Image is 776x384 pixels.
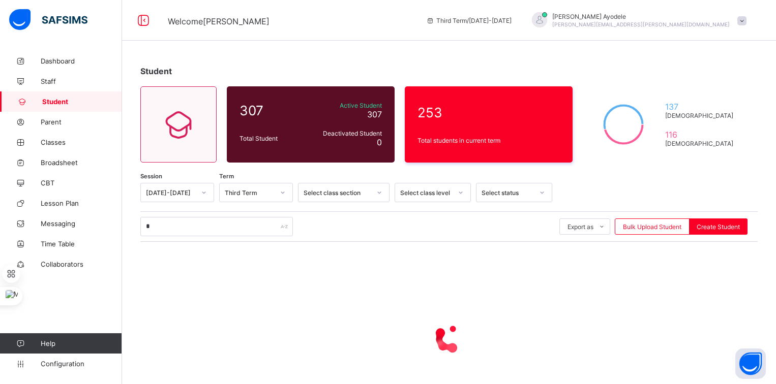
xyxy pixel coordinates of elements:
button: Open asap [735,348,766,379]
span: 307 [367,109,382,119]
span: Classes [41,138,122,146]
span: Term [219,173,234,180]
div: Third Term [225,189,274,197]
span: CBT [41,179,122,187]
span: [DEMOGRAPHIC_DATA] [665,112,738,119]
span: Export as [568,223,593,231]
span: 137 [665,102,738,112]
span: Parent [41,118,122,126]
span: 307 [240,103,305,118]
span: Active Student [310,102,382,109]
div: SolomonAyodele [522,12,752,29]
span: Configuration [41,360,122,368]
span: 0 [377,137,382,147]
span: Student [42,98,122,106]
span: [PERSON_NAME] Ayodele [552,13,730,20]
span: Dashboard [41,57,122,65]
span: Total students in current term [417,137,560,144]
span: Create Student [697,223,740,231]
div: Select class section [304,189,371,197]
span: Time Table [41,240,122,248]
span: 116 [665,130,738,140]
span: Welcome [PERSON_NAME] [168,16,270,26]
div: [DATE]-[DATE] [146,189,195,197]
span: Bulk Upload Student [623,223,681,231]
span: 253 [417,105,560,120]
div: Select class level [400,189,452,197]
span: Help [41,339,122,347]
span: Staff [41,77,122,85]
span: Deactivated Student [310,130,382,137]
span: Messaging [41,219,122,228]
span: Collaborators [41,260,122,268]
span: Broadsheet [41,158,122,167]
span: [DEMOGRAPHIC_DATA] [665,140,738,147]
span: Student [140,66,172,76]
span: Session [140,173,162,180]
span: [PERSON_NAME][EMAIL_ADDRESS][PERSON_NAME][DOMAIN_NAME] [552,21,730,27]
div: Select status [482,189,533,197]
span: session/term information [426,17,512,24]
img: safsims [9,9,87,30]
span: Lesson Plan [41,199,122,207]
div: Total Student [237,132,307,145]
